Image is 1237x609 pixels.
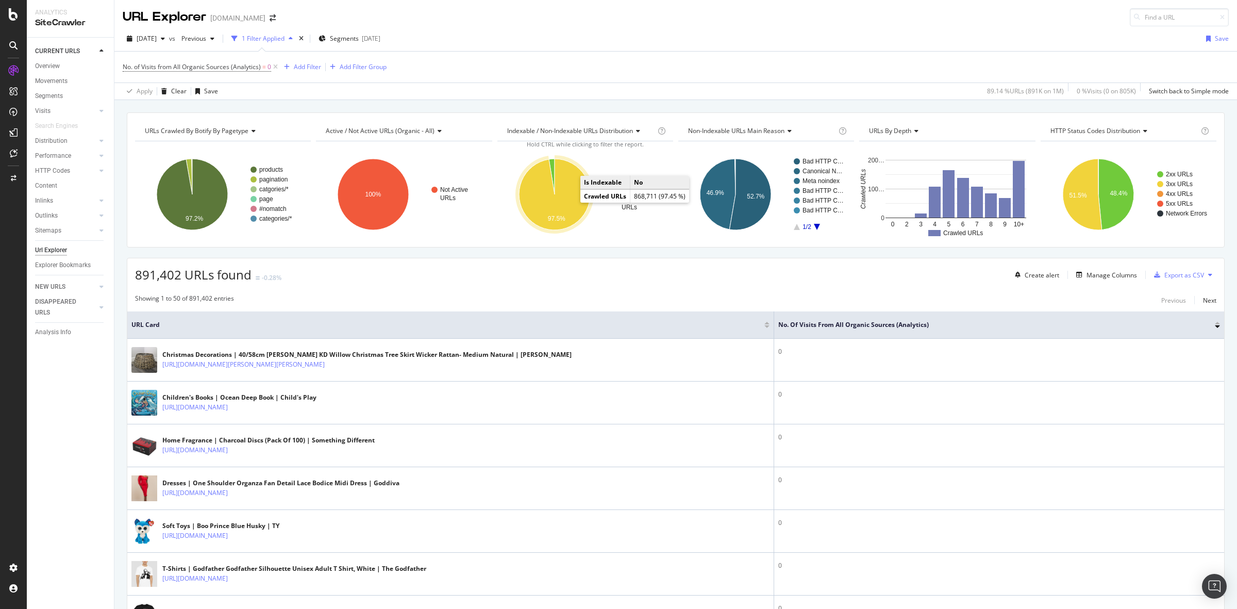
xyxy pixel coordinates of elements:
text: Bad HTTP C… [803,197,844,204]
svg: A chart. [497,150,672,239]
div: Previous [1161,296,1186,305]
span: = [262,62,266,71]
div: Next [1203,296,1216,305]
div: Dresses | One Shoulder Organza Fan Detail Lace Bodice Midi Dress | Goddiva [162,479,399,488]
div: Open Intercom Messenger [1202,574,1227,599]
input: Find a URL [1130,8,1229,26]
text: 2 [905,221,909,228]
button: Create alert [1011,267,1059,283]
text: 2xx URLs [1166,171,1193,178]
text: 97.2% [186,215,203,222]
span: 0 [268,60,271,74]
text: 100… [868,186,884,193]
text: 8 [989,221,993,228]
text: page [259,195,273,203]
h4: Indexable / Non-Indexable URLs Distribution [505,123,656,139]
img: main image [131,555,157,592]
text: URLs [622,204,637,211]
div: times [297,34,306,44]
a: [URL][DOMAIN_NAME] [162,488,228,498]
a: Distribution [35,136,96,146]
div: Save [204,87,218,95]
svg: A chart. [135,150,309,239]
button: Previous [1161,294,1186,306]
text: 10+ [1014,221,1024,228]
td: Is Indexable [580,176,630,189]
button: Manage Columns [1072,269,1137,281]
span: 2025 Aug. 1st [137,34,157,43]
span: URLs Crawled By Botify By pagetype [145,126,248,135]
a: Visits [35,106,96,117]
a: HTTP Codes [35,166,96,176]
text: 4xx URLs [1166,190,1193,197]
a: CURRENT URLS [35,46,96,57]
div: Create alert [1025,271,1059,279]
img: main image [131,518,157,544]
text: 0 [881,215,885,222]
div: URL Explorer [123,8,206,26]
a: Analysis Info [35,327,107,338]
a: [URL][DOMAIN_NAME] [162,445,228,455]
div: DISAPPEARED URLS [35,297,87,318]
text: Crawled URLs [943,229,983,237]
img: main image [131,390,157,416]
text: 46.9% [707,189,724,196]
span: 891,402 URLs found [135,266,252,283]
text: URLs [440,194,456,202]
h4: URLs by Depth [867,123,1026,139]
span: URL Card [131,320,762,330]
h4: Active / Not Active URLs [324,123,482,139]
div: Analytics [35,8,106,17]
text: 5xx URLs [1166,200,1193,207]
td: Crawled URLs [580,190,630,203]
text: Bad HTTP C… [803,207,844,214]
span: Active / Not Active URLs (organic - all) [326,126,434,135]
button: Add Filter [280,61,321,73]
span: Hold CTRL while clicking to filter the report. [527,140,644,148]
div: Analysis Info [35,327,71,338]
div: Showing 1 to 50 of 891,402 entries [135,294,234,306]
div: 0 [778,433,1220,442]
text: Bad HTTP C… [803,158,844,165]
div: Soft Toys | Boo Prince Blue Husky | TY [162,521,279,531]
td: No [630,176,690,189]
td: 868,711 (97.45 %) [630,190,690,203]
text: 3xx URLs [1166,180,1193,188]
div: NEW URLS [35,282,65,292]
text: Indexable [622,195,648,203]
text: 97.5% [547,215,565,222]
a: Inlinks [35,195,96,206]
div: SiteCrawler [35,17,106,29]
span: Segments [330,34,359,43]
div: Movements [35,76,68,87]
text: 100% [365,191,381,198]
div: Explorer Bookmarks [35,260,91,271]
text: 200… [868,157,884,164]
div: Clear [171,87,187,95]
text: Crawled URLs [860,169,867,209]
div: Children's Books | Ocean Deep Book | Child's Play [162,393,316,402]
div: Add Filter Group [340,62,387,71]
svg: A chart. [316,150,490,239]
text: Network Errors [1166,210,1207,217]
text: #nomatch [259,205,287,212]
text: 51.5% [1069,192,1086,199]
a: [URL][DOMAIN_NAME] [162,573,228,584]
button: [DATE] [123,30,169,47]
div: Segments [35,91,63,102]
text: Meta noindex [803,177,840,185]
div: 0 [778,347,1220,356]
div: T-Shirts | Godfather Godfather Silhouette Unisex Adult T Shirt, White | The Godfather [162,564,426,573]
div: 0 [778,475,1220,485]
img: main image [131,433,157,458]
h4: Non-Indexable URLs Main Reason [686,123,837,139]
svg: A chart. [1041,150,1216,239]
div: Add Filter [294,62,321,71]
div: Christmas Decorations | 40/58cm [PERSON_NAME] KD Willow Christmas Tree Skirt Wicker Rattan- Mediu... [162,350,572,359]
div: Inlinks [35,195,53,206]
div: Manage Columns [1086,271,1137,279]
div: arrow-right-arrow-left [270,14,276,22]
